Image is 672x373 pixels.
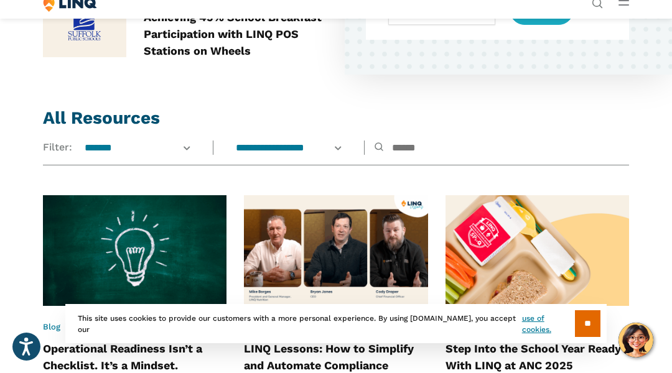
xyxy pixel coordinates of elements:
a: use of cookies. [522,313,575,335]
a: LINQ Lessons: How to Simplify and Automate Compliance [244,342,414,372]
button: Hello, have a question? Let’s chat. [618,323,653,357]
div: • [43,321,226,333]
h2: All Resources [43,106,629,131]
img: Idea Bulb for Operational Readiness [43,195,226,305]
a: Step Into the School Year Ready With LINQ at ANC 2025 [446,342,621,372]
a: Achieving 45% School Breakfast Participation with LINQ POS Stations on Wheels [144,11,322,57]
a: Operational Readiness Isn’t a Checklist. It’s a Mindset. [43,342,202,372]
span: Filter: [43,140,72,154]
img: LINQ 5 P's of Back-to-School Success [446,195,629,305]
a: Blog [43,322,60,331]
div: This site uses cookies to provide our customers with a more personal experience. By using [DOMAIN... [65,304,607,343]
